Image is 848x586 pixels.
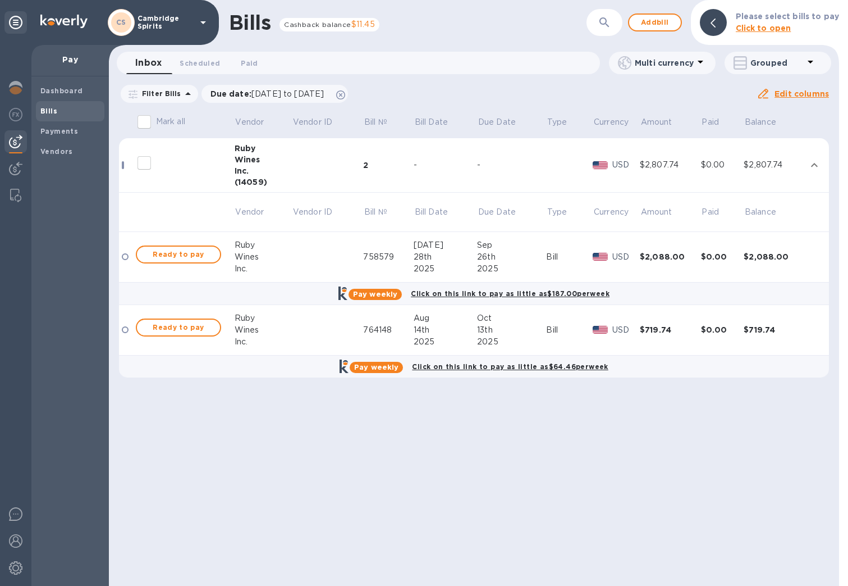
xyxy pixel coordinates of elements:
button: Addbill [628,13,682,31]
p: Paid [702,116,719,128]
p: Grouped [750,57,804,69]
span: Cashback balance [284,20,351,29]
div: Ruby [235,143,292,154]
div: Wines [235,154,292,165]
u: Edit columns [774,89,829,98]
b: Payments [40,127,78,135]
div: $2,088.00 [744,251,805,262]
p: Bill № [364,206,387,218]
b: Pay weekly [353,290,397,298]
img: USD [593,253,608,261]
p: Vendor ID [293,206,332,218]
p: USD [612,324,640,336]
b: Vendors [40,147,73,156]
p: Balance [745,116,776,128]
span: Vendor [235,116,278,128]
span: Due Date [478,206,530,218]
div: $719.74 [744,324,805,335]
b: Pay weekly [354,363,398,371]
p: Amount [641,206,672,218]
div: $0.00 [701,251,744,262]
p: USD [612,251,640,263]
div: Sep [477,239,546,251]
span: Inbox [135,55,162,71]
span: Balance [745,116,791,128]
span: Bill Date [415,206,462,218]
span: Bill № [364,116,402,128]
div: Bill [546,251,593,263]
button: Ready to pay [136,246,221,264]
div: Ruby [235,239,292,251]
p: Due Date [478,206,516,218]
div: - [477,159,546,171]
div: Oct [477,312,546,324]
span: Ready to pay [146,248,211,261]
p: Bill № [364,116,387,128]
img: Logo [40,15,88,28]
p: Bill Date [415,116,448,128]
div: 2025 [477,263,546,275]
p: Amount [641,116,672,128]
div: Wines [235,324,292,336]
img: USD [593,326,608,334]
h1: Bills [229,11,271,34]
div: 2 [363,160,414,171]
div: $2,807.74 [744,159,805,171]
div: 26th [477,251,546,263]
div: - [414,159,477,171]
div: Due date:[DATE] to [DATE] [201,85,349,103]
div: Ruby [235,312,292,324]
b: Please select bills to pay [736,12,839,21]
p: Currency [594,206,629,218]
p: Currency [594,116,629,128]
button: Ready to pay [136,319,221,337]
span: Vendor [235,206,278,218]
span: Due Date [478,116,516,128]
span: Ready to pay [146,321,211,334]
b: Click to open [736,24,791,33]
div: 14th [414,324,477,336]
div: 2025 [414,263,477,275]
span: Amount [641,206,687,218]
div: $2,807.74 [640,159,701,171]
b: Click on this link to pay as little as $187.00 per week [411,289,609,298]
div: Wines [235,251,292,263]
div: (14059) [235,176,292,188]
span: Balance [745,206,791,218]
div: Inc. [235,336,292,348]
b: CS [116,18,126,26]
div: Inc. [235,263,292,275]
span: Paid [241,57,258,69]
p: Pay [40,54,100,65]
img: USD [593,161,608,169]
div: 13th [477,324,546,336]
p: Vendor ID [293,116,332,128]
p: Vendor [235,116,264,128]
span: Vendor ID [293,206,347,218]
p: USD [612,159,640,171]
p: Balance [745,206,776,218]
b: Bills [40,107,57,115]
div: [DATE] [414,239,477,251]
div: Aug [414,312,477,324]
p: Bill Date [415,206,448,218]
div: 758579 [363,251,414,263]
div: $2,088.00 [640,251,701,262]
p: Cambridge Spirits [137,15,194,30]
div: Inc. [235,165,292,176]
p: Due date : [210,88,330,99]
div: 764148 [363,324,414,336]
span: Add bill [638,16,672,29]
p: Type [547,116,567,128]
img: Foreign exchange [9,108,22,121]
p: Filter Bills [137,89,181,98]
p: Vendor [235,206,264,218]
p: Paid [702,206,719,218]
b: Dashboard [40,87,83,95]
span: Amount [641,116,687,128]
div: $719.74 [640,324,701,335]
span: $11.45 [351,20,375,29]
